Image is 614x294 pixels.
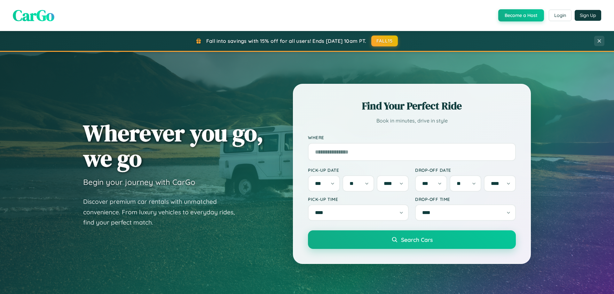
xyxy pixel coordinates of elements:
button: FALL15 [371,36,398,46]
button: Login [549,10,571,21]
p: Discover premium car rentals with unmatched convenience. From luxury vehicles to everyday rides, ... [83,196,243,228]
label: Pick-up Date [308,167,409,173]
h3: Begin your journey with CarGo [83,177,195,187]
label: Drop-off Time [415,196,516,202]
span: Search Cars [401,236,433,243]
label: Where [308,135,516,140]
button: Become a Host [498,9,544,21]
p: Book in minutes, drive in style [308,116,516,125]
label: Drop-off Date [415,167,516,173]
h2: Find Your Perfect Ride [308,99,516,113]
span: CarGo [13,5,54,26]
span: Fall into savings with 15% off for all users! Ends [DATE] 10am PT. [206,38,366,44]
h1: Wherever you go, we go [83,120,264,171]
button: Search Cars [308,230,516,249]
label: Pick-up Time [308,196,409,202]
button: Sign Up [575,10,601,21]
